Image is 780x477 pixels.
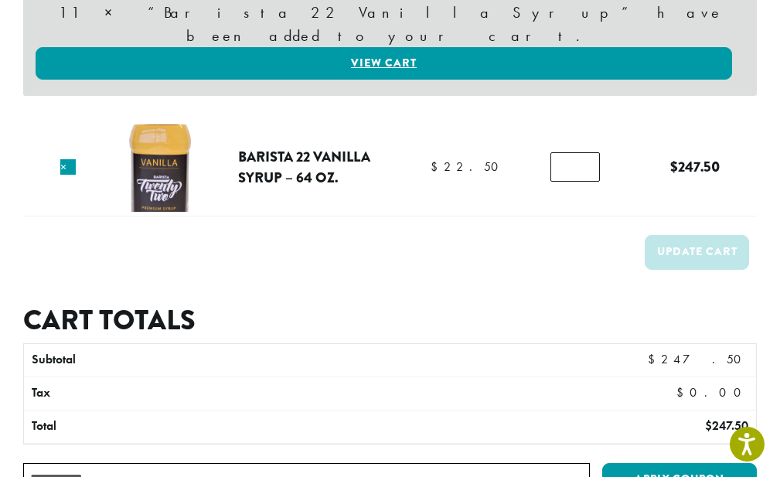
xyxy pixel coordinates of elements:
[238,146,370,189] a: Barista 22 Vanilla Syrup – 64 oz.
[24,411,463,443] th: Total
[705,417,748,434] bdi: 247.50
[23,304,757,337] h2: Cart totals
[705,417,712,434] span: $
[648,351,661,367] span: $
[431,158,444,175] span: $
[645,235,749,270] button: Update cart
[676,384,690,400] span: $
[670,156,720,177] bdi: 247.50
[118,124,205,212] img: Barista 22 Vanilla Syrup - 64 oz.
[676,384,748,400] bdi: 0.00
[36,47,732,80] a: View cart
[670,156,678,177] span: $
[648,351,748,367] bdi: 247.50
[550,152,600,182] input: Product quantity
[24,344,463,376] th: Subtotal
[24,377,545,410] th: Tax
[60,159,76,175] a: Remove this item
[431,158,506,175] bdi: 22.50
